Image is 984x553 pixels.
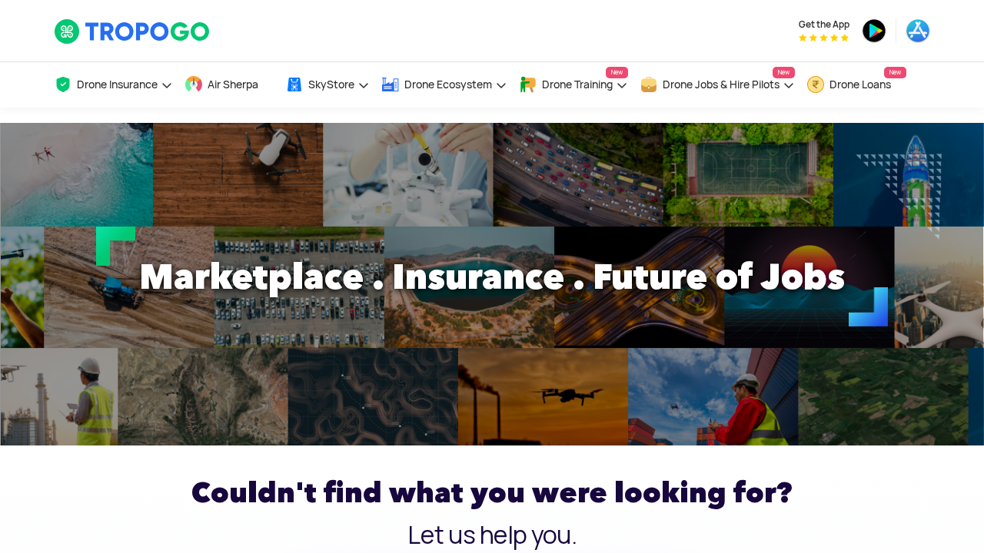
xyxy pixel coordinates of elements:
a: Air Sherpa [184,62,274,108]
a: Drone TrainingNew [519,62,628,108]
img: TropoGo Logo [54,18,211,45]
a: Drone LoansNew [806,62,906,108]
a: Drone Ecosystem [381,62,507,108]
h2: Couldn't find what you were looking for? [54,470,930,515]
a: SkyStore [285,62,370,108]
h1: Marketplace . Insurance . Future of Jobs [42,246,942,307]
span: Drone Loans [829,78,891,91]
span: Drone Training [542,78,613,91]
span: New [884,67,906,78]
a: Drone Jobs & Hire PilotsNew [640,62,795,108]
span: Drone Ecosystem [404,78,492,91]
span: Drone Insurance [77,78,158,91]
h3: Let us help you. [54,523,930,548]
span: SkyStore [308,78,354,91]
span: New [773,67,795,78]
span: Drone Jobs & Hire Pilots [663,78,780,91]
span: Air Sherpa [208,78,258,91]
span: Get the App [799,18,849,31]
img: ic_appstore.png [906,18,930,43]
img: App Raking [799,34,849,41]
span: New [606,67,628,78]
a: Drone Insurance [54,62,173,108]
img: ic_playstore.png [862,18,886,43]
